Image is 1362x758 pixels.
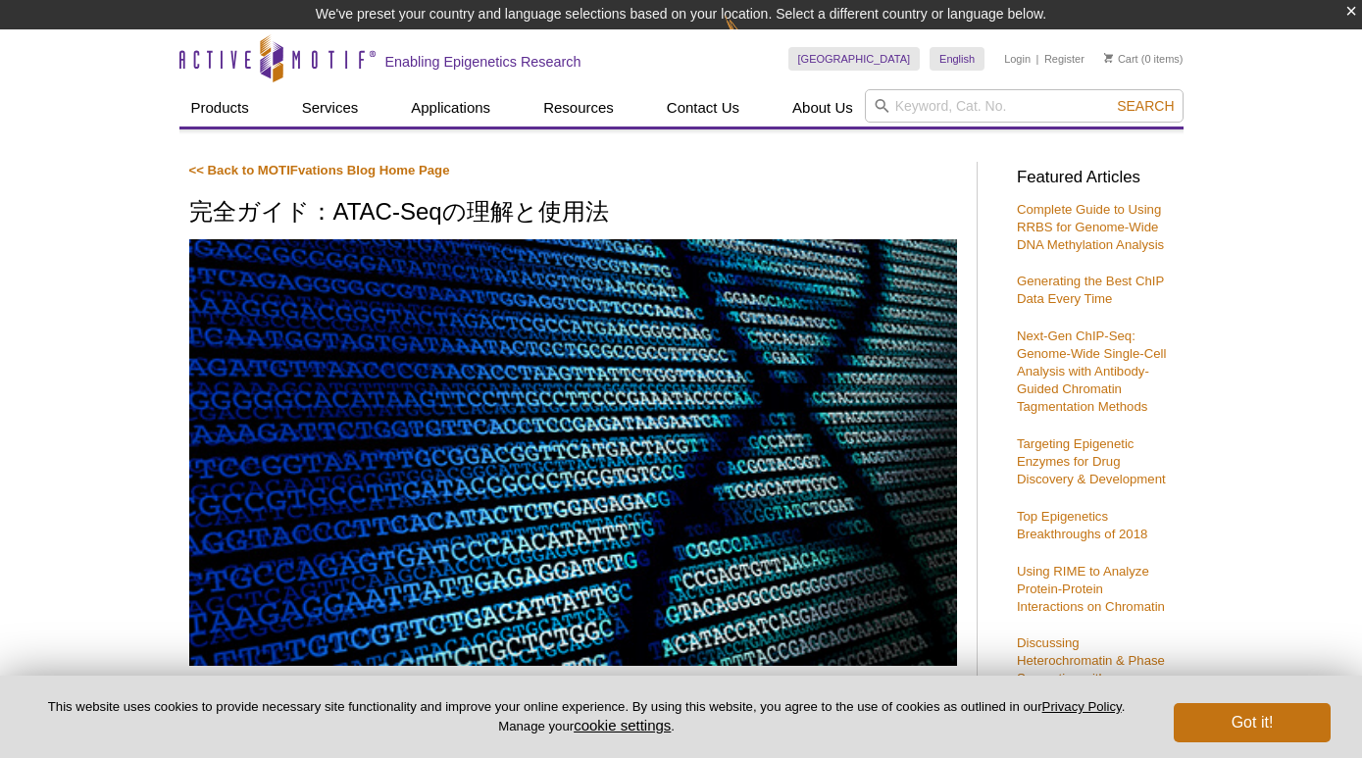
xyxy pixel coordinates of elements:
[1174,703,1331,742] button: Got it!
[1017,202,1164,252] a: Complete Guide to Using RRBS for Genome-Wide DNA Methylation Analysis
[1017,170,1174,186] h3: Featured Articles
[1017,635,1165,703] a: Discussing Heterochromatin & Phase Separation with [PERSON_NAME]
[1004,52,1031,66] a: Login
[725,15,777,61] img: Change Here
[1017,564,1165,614] a: Using RIME to Analyze Protein-Protein Interactions on Chromatin
[1104,47,1184,71] li: (0 items)
[1042,699,1122,714] a: Privacy Policy
[1104,52,1138,66] a: Cart
[1044,52,1085,66] a: Register
[189,163,450,177] a: << Back to MOTIFvations Blog Home Page
[189,239,957,666] img: ATAC-Seq
[1036,47,1039,71] li: |
[1117,98,1174,114] span: Search
[1017,436,1166,486] a: Targeting Epigenetic Enzymes for Drug Discovery & Development
[1017,328,1166,414] a: Next-Gen ChIP-Seq: Genome-Wide Single-Cell Analysis with Antibody-Guided Chromatin Tagmentation M...
[1017,509,1147,541] a: Top Epigenetics Breakthroughs of 2018
[189,199,957,227] h1: 完全ガイド：ATAC-Seqの理解と使用法
[290,89,371,126] a: Services
[31,698,1141,735] p: This website uses cookies to provide necessary site functionality and improve your online experie...
[1111,97,1180,115] button: Search
[574,717,671,733] button: cookie settings
[788,47,921,71] a: [GEOGRAPHIC_DATA]
[399,89,502,126] a: Applications
[531,89,626,126] a: Resources
[655,89,751,126] a: Contact Us
[179,89,261,126] a: Products
[781,89,865,126] a: About Us
[385,53,581,71] h2: Enabling Epigenetics Research
[1017,274,1164,306] a: Generating the Best ChIP Data Every Time
[930,47,984,71] a: English
[865,89,1184,123] input: Keyword, Cat. No.
[1104,53,1113,63] img: Your Cart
